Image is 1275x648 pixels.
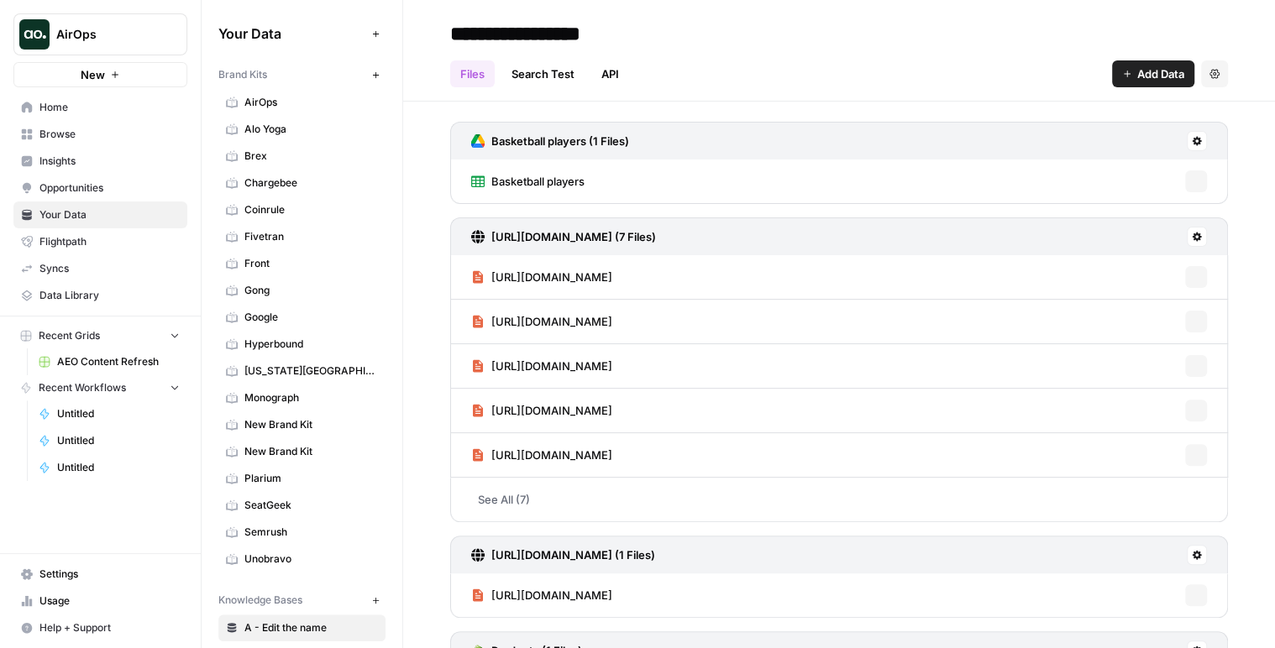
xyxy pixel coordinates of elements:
[13,228,187,255] a: Flightpath
[39,620,180,635] span: Help + Support
[31,348,187,375] a: AEO Content Refresh
[13,13,187,55] button: Workspace: AirOps
[244,283,378,298] span: Gong
[81,66,105,83] span: New
[1112,60,1194,87] button: Add Data
[491,358,612,374] span: [URL][DOMAIN_NAME]
[31,427,187,454] a: Untitled
[471,573,612,617] a: [URL][DOMAIN_NAME]
[13,62,187,87] button: New
[501,60,585,87] a: Search Test
[471,159,585,203] a: Basketball players
[1137,65,1184,82] span: Add Data
[13,588,187,614] a: Usage
[244,229,378,244] span: Fivetran
[244,390,378,405] span: Monograph
[244,256,378,271] span: Front
[218,143,386,170] a: Brex
[471,389,612,432] a: [URL][DOMAIN_NAME]
[31,454,187,481] a: Untitled
[244,525,378,540] span: Semrush
[13,175,187,201] a: Opportunities
[244,337,378,352] span: Hyperbound
[471,433,612,477] a: [URL][DOMAIN_NAME]
[491,447,612,463] span: [URL][DOMAIN_NAME]
[471,536,655,573] a: [URL][DOMAIN_NAME] (1 Files)
[244,202,378,217] span: Coinrule
[244,122,378,137] span: Alo Yoga
[57,433,180,448] span: Untitled
[218,331,386,358] a: Hyperbound
[13,201,187,228] a: Your Data
[491,173,585,190] span: Basketball players
[13,148,187,175] a: Insights
[244,498,378,513] span: SeatGeek
[13,282,187,309] a: Data Library
[491,269,612,285] span: [URL][DOMAIN_NAME]
[244,363,378,379] span: [US_STATE][GEOGRAPHIC_DATA]
[491,133,629,149] h3: Basketball players (1 Files)
[244,310,378,325] span: Google
[218,492,386,519] a: SeatGeek
[39,207,180,222] span: Your Data
[218,519,386,546] a: Semrush
[244,149,378,164] span: Brex
[39,567,180,582] span: Settings
[218,465,386,492] a: Plarium
[471,218,656,255] a: [URL][DOMAIN_NAME] (7 Files)
[218,384,386,411] a: Monograph
[244,95,378,110] span: AirOps
[244,620,378,635] span: A - Edit the name
[39,328,100,343] span: Recent Grids
[13,375,187,400] button: Recent Workflows
[218,223,386,250] a: Fivetran
[39,154,180,169] span: Insights
[39,261,180,276] span: Syncs
[591,60,629,87] a: API
[39,100,180,115] span: Home
[218,277,386,304] a: Gong
[218,116,386,143] a: Alo Yoga
[218,614,386,641] a: A - Edit the name
[218,170,386,196] a: Chargebee
[218,250,386,277] a: Front
[491,228,656,245] h3: [URL][DOMAIN_NAME] (7 Files)
[13,561,187,588] a: Settings
[244,417,378,432] span: New Brand Kit
[450,60,495,87] a: Files
[13,614,187,641] button: Help + Support
[31,400,187,427] a: Untitled
[13,94,187,121] a: Home
[218,358,386,384] a: [US_STATE][GEOGRAPHIC_DATA]
[244,444,378,459] span: New Brand Kit
[57,406,180,421] span: Untitled
[13,121,187,148] a: Browse
[218,438,386,465] a: New Brand Kit
[471,123,629,159] a: Basketball players (1 Files)
[57,460,180,475] span: Untitled
[491,546,655,563] h3: [URL][DOMAIN_NAME] (1 Files)
[471,344,612,388] a: [URL][DOMAIN_NAME]
[218,546,386,572] a: Unobravo
[39,288,180,303] span: Data Library
[39,127,180,142] span: Browse
[218,593,302,608] span: Knowledge Bases
[19,19,50,50] img: AirOps Logo
[471,255,612,299] a: [URL][DOMAIN_NAME]
[491,402,612,419] span: [URL][DOMAIN_NAME]
[218,304,386,331] a: Google
[244,175,378,191] span: Chargebee
[491,587,612,604] span: [URL][DOMAIN_NAME]
[39,180,180,196] span: Opportunities
[39,234,180,249] span: Flightpath
[471,300,612,343] a: [URL][DOMAIN_NAME]
[244,471,378,486] span: Plarium
[56,26,158,43] span: AirOps
[218,196,386,223] a: Coinrule
[39,380,126,395] span: Recent Workflows
[57,354,180,369] span: AEO Content Refresh
[13,323,187,348] button: Recent Grids
[244,551,378,567] span: Unobravo
[218,67,267,82] span: Brand Kits
[13,255,187,282] a: Syncs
